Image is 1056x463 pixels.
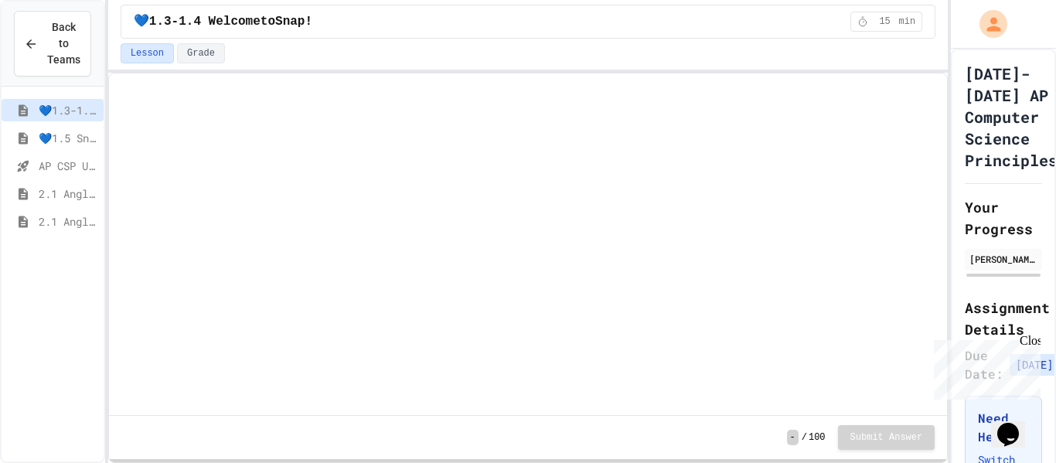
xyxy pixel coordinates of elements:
iframe: chat widget [928,334,1041,400]
span: 100 [809,431,826,444]
button: Back to Teams [14,11,91,77]
h3: Need Help? [978,409,1029,446]
iframe: Snap! Programming Environment [109,73,947,415]
button: Grade [177,43,225,63]
span: AP CSP Unit 1 Review [39,158,97,174]
div: Chat with us now!Close [6,6,107,98]
button: Submit Answer [838,425,935,450]
div: My Account [963,6,1011,42]
span: Submit Answer [850,431,923,444]
span: 💙1.5 Snap! ScavengerHunt [39,130,97,146]
span: Back to Teams [47,19,80,68]
h2: Your Progress [965,196,1042,240]
span: min [899,15,916,28]
span: 💙1.3-1.4 WelcometoSnap! [134,12,312,31]
span: / [802,431,807,444]
span: 2.1 AngleExperiments1 [39,186,97,202]
h2: Assignment Details [965,297,1042,340]
div: [PERSON_NAME] [969,252,1037,266]
iframe: chat widget [991,401,1041,448]
span: 15 [873,15,898,28]
span: - [787,430,799,445]
span: 2.1 AngleExperiments2 [39,213,97,230]
span: 💙1.3-1.4 WelcometoSnap! [39,102,97,118]
button: Lesson [121,43,174,63]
